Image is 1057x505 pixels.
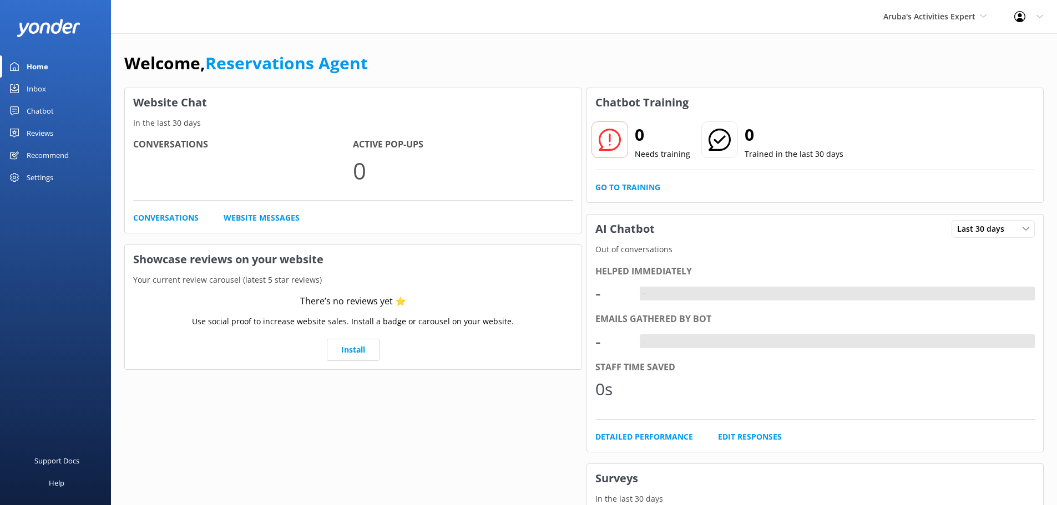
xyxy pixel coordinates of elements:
[635,148,690,160] p: Needs training
[125,88,581,117] h3: Website Chat
[635,121,690,148] h2: 0
[595,181,660,193] a: Go to Training
[640,334,648,349] div: -
[640,287,648,301] div: -
[957,223,1011,235] span: Last 30 days
[883,11,975,22] span: Aruba's Activities Expert
[133,137,353,152] h4: Conversations
[133,212,199,224] a: Conversations
[587,243,1044,256] p: Out of conversations
[327,339,380,361] a: Install
[27,100,54,122] div: Chatbot
[587,215,663,243] h3: AI Chatbot
[125,117,581,129] p: In the last 30 days
[745,121,843,148] h2: 0
[595,360,1035,375] div: Staff time saved
[205,52,368,74] a: Reservations Agent
[27,144,69,166] div: Recommend
[587,88,697,117] h3: Chatbot Training
[595,280,629,307] div: -
[192,315,514,328] p: Use social proof to increase website sales. Install a badge or carousel on your website.
[125,245,581,274] h3: Showcase reviews on your website
[587,493,1044,505] p: In the last 30 days
[718,431,782,443] a: Edit Responses
[745,148,843,160] p: Trained in the last 30 days
[34,450,79,472] div: Support Docs
[125,274,581,286] p: Your current review carousel (latest 5 star reviews)
[587,464,1044,493] h3: Surveys
[595,312,1035,327] div: Emails gathered by bot
[595,431,693,443] a: Detailed Performance
[27,78,46,100] div: Inbox
[300,294,406,309] div: There’s no reviews yet ⭐
[49,472,64,494] div: Help
[595,376,629,402] div: 0s
[27,122,53,144] div: Reviews
[27,55,48,78] div: Home
[224,212,300,224] a: Website Messages
[353,137,573,152] h4: Active Pop-ups
[595,264,1035,279] div: Helped immediately
[595,328,629,355] div: -
[353,152,573,189] p: 0
[27,166,53,188] div: Settings
[124,50,368,76] h1: Welcome,
[17,19,80,37] img: yonder-white-logo.png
